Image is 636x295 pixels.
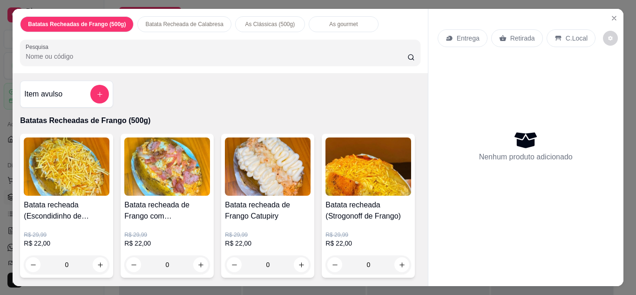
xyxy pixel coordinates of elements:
[225,137,311,196] img: product-image
[329,21,358,28] p: As gourmet
[225,199,311,222] h4: Batata recheada de Frango Catupiry
[24,199,109,222] h4: Batata recheada (Escondidinho de Frango) 500g
[225,239,311,248] p: R$ 22,00
[510,34,535,43] p: Retirada
[607,11,622,26] button: Close
[124,199,210,222] h4: Batata recheada de Frango com [PERSON_NAME]
[24,137,109,196] img: product-image
[26,52,407,61] input: Pesquisa
[124,239,210,248] p: R$ 22,00
[566,34,588,43] p: C.Local
[24,231,109,239] p: R$ 29,99
[325,239,411,248] p: R$ 22,00
[145,21,223,28] p: Batata Recheada de Calabresa
[26,43,52,51] label: Pesquisa
[245,21,295,28] p: As Clássicas (500g)
[225,231,311,239] p: R$ 29,99
[90,85,109,103] button: add-separate-item
[28,21,126,28] p: Batatas Recheadas de Frango (500g)
[20,115,420,126] p: Batatas Recheadas de Frango (500g)
[124,137,210,196] img: product-image
[24,239,109,248] p: R$ 22,00
[457,34,480,43] p: Entrega
[325,231,411,239] p: R$ 29,99
[325,199,411,222] h4: Batata recheada (Strogonoff de Frango)
[325,137,411,196] img: product-image
[124,231,210,239] p: R$ 29,99
[603,31,618,46] button: decrease-product-quantity
[24,89,62,100] h4: Item avulso
[479,151,573,163] p: Nenhum produto adicionado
